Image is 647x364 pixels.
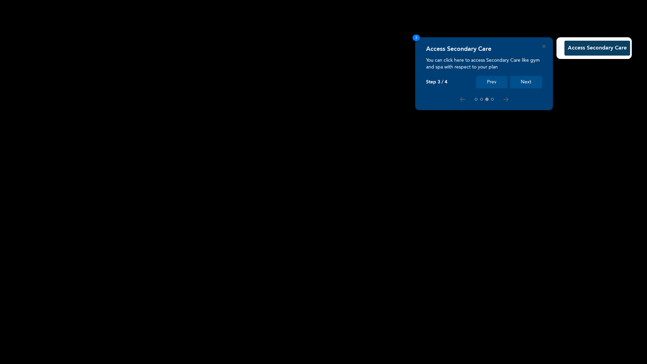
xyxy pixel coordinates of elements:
[510,76,542,88] button: Next
[564,41,630,56] button: Access Secondary Care
[542,45,545,48] button: Close
[426,57,542,70] p: You can click here to access Secondary Care like gym and spa with respect to your plan
[426,79,447,85] p: Step 3 / 4
[476,76,507,88] button: Prev
[426,45,491,53] h4: Access Secondary Care
[412,35,420,41] span: 3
